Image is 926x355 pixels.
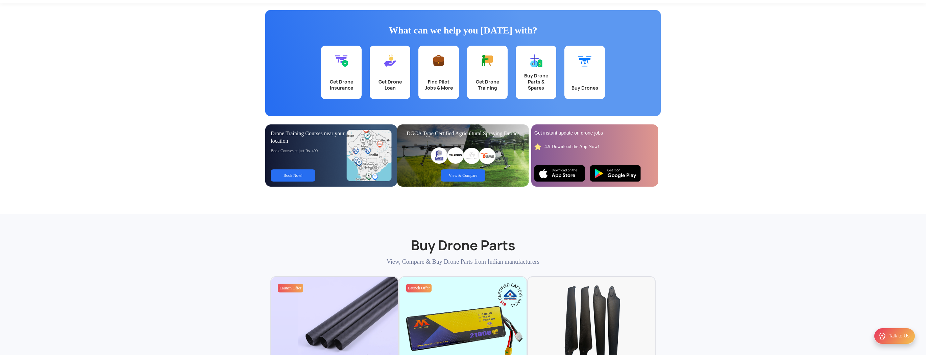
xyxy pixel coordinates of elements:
[878,332,886,340] img: ic_Support.svg
[418,46,459,99] a: Find Pilot Jobs & More
[374,79,406,91] div: Get Drone Loan
[467,46,508,99] a: Get Drone Training
[889,333,909,339] div: Talk to Us
[534,165,585,182] img: Ios
[516,46,556,99] a: Buy Drone Parts & Spares
[271,130,347,145] div: Drone Training Courses near your location
[325,79,358,91] div: Get Drone Insurance
[408,286,430,290] span: Launch Offer
[270,220,656,254] h2: Buy Drone Parts
[270,24,656,37] h1: What can we help you [DATE] with?
[481,54,494,67] img: Get Drone Training
[383,54,397,67] img: Get Drone Loan
[534,130,655,137] div: Get instant update on drone jobs
[590,165,641,182] img: Playstore
[335,54,348,67] img: Get Drone Insurance
[529,54,543,67] img: Buy Drone Parts & Spares
[403,130,523,137] div: DGCA Type Certified Agricultural Spraying Drones
[544,143,599,150] div: 4.9 Download the App Now!
[568,85,601,91] div: Buy Drones
[432,54,445,67] img: Find Pilot Jobs & More
[271,148,347,153] div: Book Courses at just Rs. 499
[471,79,504,91] div: Get Drone Training
[520,73,552,91] div: Buy Drone Parts & Spares
[564,46,605,99] a: Buy Drones
[270,258,656,266] p: View, Compare & Buy Drone Parts from Indian manufacturers
[279,286,301,290] span: Launch Offer
[441,169,485,182] a: View & Compare
[370,46,410,99] a: Get Drone Loan
[534,143,541,150] img: star_rating
[321,46,362,99] a: Get Drone Insurance
[422,79,455,91] div: Find Pilot Jobs & More
[578,54,591,67] img: Buy Drones
[271,169,315,182] a: Book Now!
